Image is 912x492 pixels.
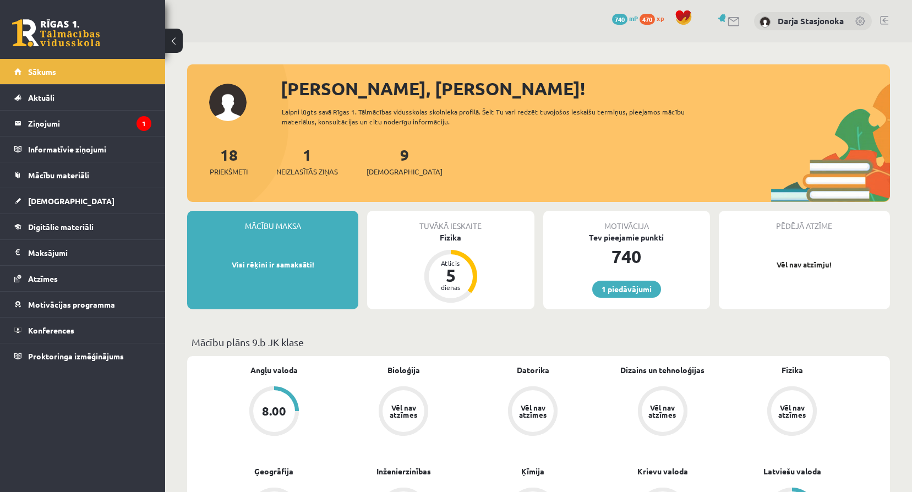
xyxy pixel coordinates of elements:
[517,364,549,376] a: Datorika
[14,111,151,136] a: Ziņojumi1
[777,404,807,418] div: Vēl nav atzīmes
[12,19,100,47] a: Rīgas 1. Tālmācības vidusskola
[281,75,890,102] div: [PERSON_NAME], [PERSON_NAME]!
[778,15,844,26] a: Darja Stasjonoka
[28,299,115,309] span: Motivācijas programma
[543,211,710,232] div: Motivācija
[434,260,467,266] div: Atlicis
[612,14,638,23] a: 740 mP
[14,59,151,84] a: Sākums
[136,116,151,131] i: 1
[376,466,431,477] a: Inženierzinības
[193,259,353,270] p: Visi rēķini ir samaksāti!
[592,281,661,298] a: 1 piedāvājumi
[28,325,74,335] span: Konferences
[719,211,890,232] div: Pēdējā atzīme
[14,292,151,317] a: Motivācijas programma
[468,386,598,438] a: Vēl nav atzīmes
[543,243,710,270] div: 740
[367,211,534,232] div: Tuvākā ieskaite
[28,111,151,136] legend: Ziņojumi
[629,14,638,23] span: mP
[637,466,688,477] a: Krievu valoda
[192,335,886,349] p: Mācību plāns 9.b JK klase
[14,136,151,162] a: Informatīvie ziņojumi
[209,386,338,438] a: 8.00
[434,284,467,291] div: dienas
[276,145,338,177] a: 1Neizlasītās ziņas
[434,266,467,284] div: 5
[517,404,548,418] div: Vēl nav atzīmes
[598,386,727,438] a: Vēl nav atzīmes
[760,17,771,28] img: Darja Stasjonoka
[14,266,151,291] a: Atzīmes
[14,318,151,343] a: Konferences
[210,145,248,177] a: 18Priekšmeti
[724,259,884,270] p: Vēl nav atzīmju!
[728,386,857,438] a: Vēl nav atzīmes
[14,162,151,188] a: Mācību materiāli
[210,166,248,177] span: Priekšmeti
[14,240,151,265] a: Maksājumi
[187,211,358,232] div: Mācību maksa
[262,405,286,417] div: 8.00
[276,166,338,177] span: Neizlasītās ziņas
[647,404,678,418] div: Vēl nav atzīmes
[28,351,124,361] span: Proktoringa izmēģinājums
[338,386,468,438] a: Vēl nav atzīmes
[367,232,534,304] a: Fizika Atlicis 5 dienas
[28,274,58,283] span: Atzīmes
[657,14,664,23] span: xp
[28,92,54,102] span: Aktuāli
[14,188,151,214] a: [DEMOGRAPHIC_DATA]
[367,232,534,243] div: Fizika
[28,222,94,232] span: Digitālie materiāli
[14,343,151,369] a: Proktoringa izmēģinājums
[543,232,710,243] div: Tev pieejamie punkti
[28,67,56,76] span: Sākums
[388,404,419,418] div: Vēl nav atzīmes
[387,364,420,376] a: Bioloģija
[612,14,627,25] span: 740
[28,136,151,162] legend: Informatīvie ziņojumi
[620,364,705,376] a: Dizains un tehnoloģijas
[367,145,443,177] a: 9[DEMOGRAPHIC_DATA]
[640,14,669,23] a: 470 xp
[250,364,298,376] a: Angļu valoda
[28,196,114,206] span: [DEMOGRAPHIC_DATA]
[640,14,655,25] span: 470
[28,170,89,180] span: Mācību materiāli
[763,466,821,477] a: Latviešu valoda
[367,166,443,177] span: [DEMOGRAPHIC_DATA]
[254,466,293,477] a: Ģeogrāfija
[14,214,151,239] a: Digitālie materiāli
[28,240,151,265] legend: Maksājumi
[14,85,151,110] a: Aktuāli
[521,466,544,477] a: Ķīmija
[782,364,803,376] a: Fizika
[282,107,703,127] div: Laipni lūgts savā Rīgas 1. Tālmācības vidusskolas skolnieka profilā. Šeit Tu vari redzēt tuvojošo...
